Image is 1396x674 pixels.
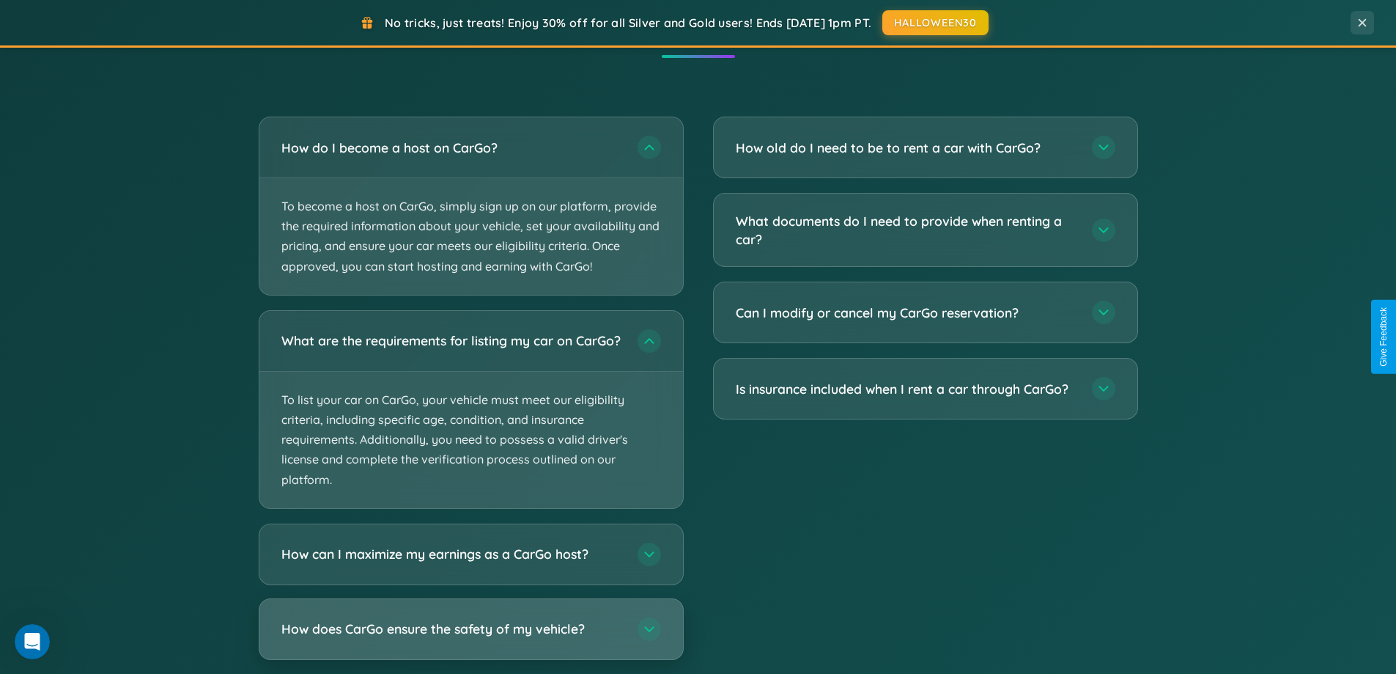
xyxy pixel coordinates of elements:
span: No tricks, just treats! Enjoy 30% off for all Silver and Gold users! Ends [DATE] 1pm PT. [385,15,871,30]
p: To list your car on CarGo, your vehicle must meet our eligibility criteria, including specific ag... [259,372,683,508]
p: To become a host on CarGo, simply sign up on our platform, provide the required information about... [259,178,683,295]
h3: How can I maximize my earnings as a CarGo host? [281,545,623,563]
h3: How does CarGo ensure the safety of my vehicle? [281,620,623,638]
h3: How do I become a host on CarGo? [281,139,623,157]
h3: Can I modify or cancel my CarGo reservation? [736,304,1077,322]
h3: What are the requirements for listing my car on CarGo? [281,331,623,350]
h3: What documents do I need to provide when renting a car? [736,212,1077,248]
div: Give Feedback [1378,307,1389,367]
iframe: Intercom live chat [15,624,50,659]
h3: Is insurance included when I rent a car through CarGo? [736,380,1077,398]
button: HALLOWEEN30 [882,10,989,35]
h3: How old do I need to be to rent a car with CarGo? [736,139,1077,157]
